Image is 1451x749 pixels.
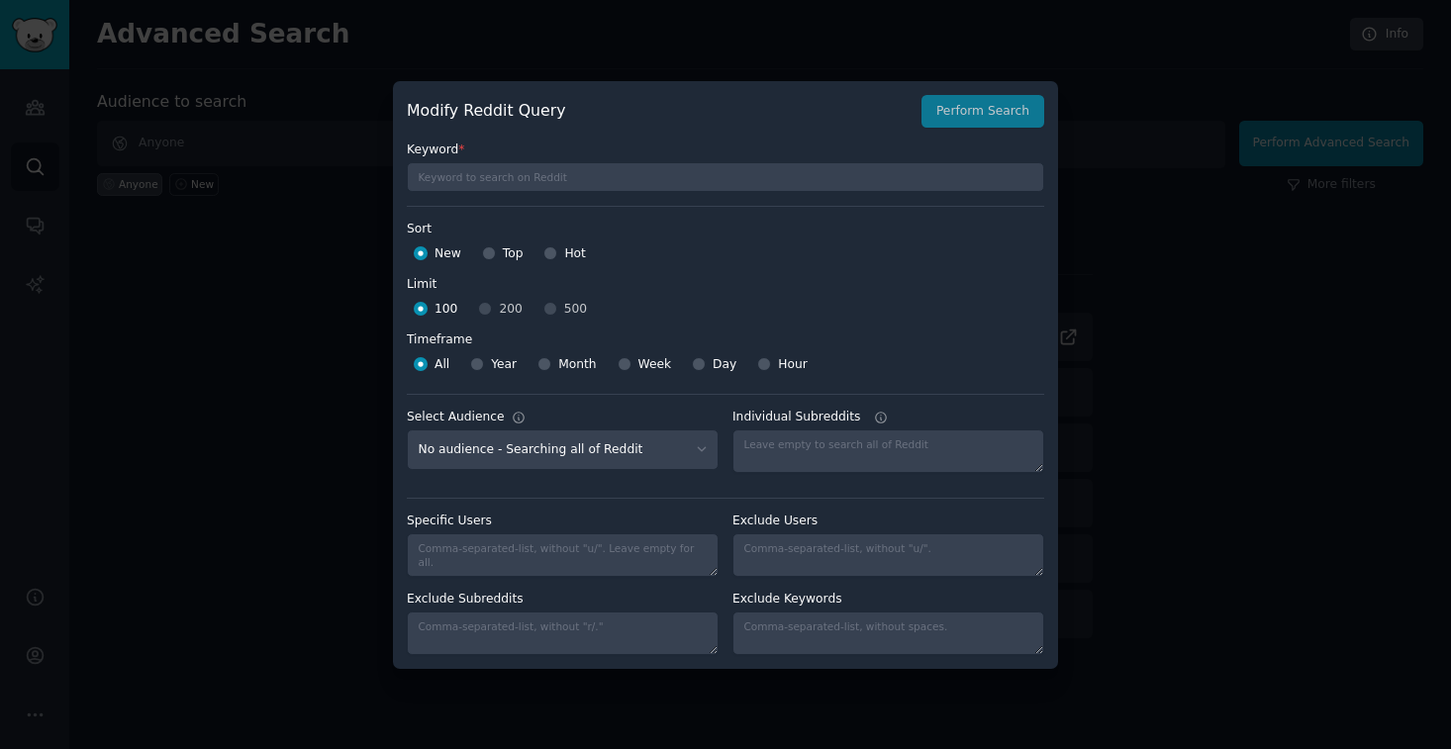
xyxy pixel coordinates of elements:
label: Exclude Users [732,513,1044,530]
h2: Modify Reddit Query [407,99,911,124]
div: Select Audience [407,409,505,426]
label: Exclude Subreddits [407,591,719,609]
label: Sort [407,221,1044,238]
span: New [435,245,461,263]
input: Keyword to search on Reddit [407,162,1044,192]
label: Keyword [407,141,1044,159]
span: Week [638,356,672,374]
label: Timeframe [407,325,1044,349]
span: Hot [564,245,586,263]
span: All [435,356,449,374]
span: Top [503,245,524,263]
label: Individual Subreddits [732,409,1044,426]
span: Hour [778,356,808,374]
label: Exclude Keywords [732,591,1044,609]
label: Specific Users [407,513,719,530]
span: 100 [435,301,457,319]
span: Year [491,356,517,374]
span: Day [713,356,736,374]
span: Month [558,356,596,374]
div: Limit [407,276,436,294]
